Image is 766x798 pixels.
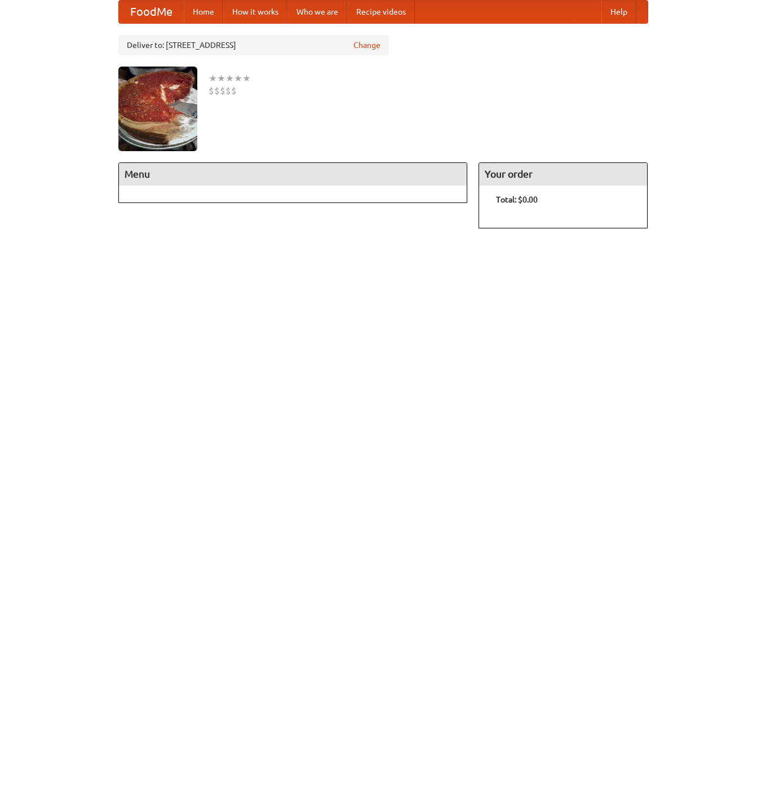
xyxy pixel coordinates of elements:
li: ★ [209,72,217,85]
li: $ [220,85,225,97]
li: ★ [217,72,225,85]
li: ★ [225,72,234,85]
li: $ [214,85,220,97]
b: Total: $0.00 [496,195,538,204]
a: How it works [223,1,287,23]
img: angular.jpg [118,67,197,151]
h4: Menu [119,163,467,186]
a: Who we are [287,1,347,23]
li: ★ [234,72,242,85]
div: Deliver to: [STREET_ADDRESS] [118,35,389,55]
li: ★ [242,72,251,85]
h4: Your order [479,163,647,186]
a: Help [601,1,636,23]
a: Recipe videos [347,1,415,23]
a: Change [353,39,380,51]
li: $ [209,85,214,97]
a: FoodMe [119,1,184,23]
li: $ [231,85,237,97]
li: $ [225,85,231,97]
a: Home [184,1,223,23]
